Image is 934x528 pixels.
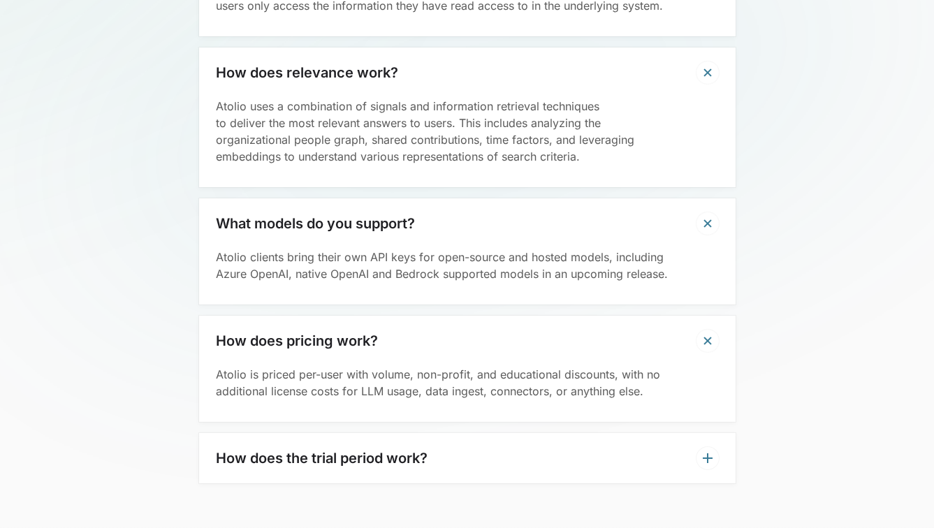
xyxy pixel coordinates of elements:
[216,450,428,467] h3: How does the trial period work?
[216,64,398,81] h3: How does relevance work?
[216,98,719,165] p: Atolio uses a combination of signals and information retrieval techniques to deliver the most rel...
[216,332,378,349] h3: How does pricing work?
[216,249,719,282] p: Atolio clients bring their own API keys for open-source and hosted models, including Azure OpenAI...
[864,461,934,528] iframe: Chat Widget
[216,215,415,232] h3: What models do you support?
[216,366,719,399] p: Atolio is priced per-user with volume, non-profit, and educational discounts, with no additional ...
